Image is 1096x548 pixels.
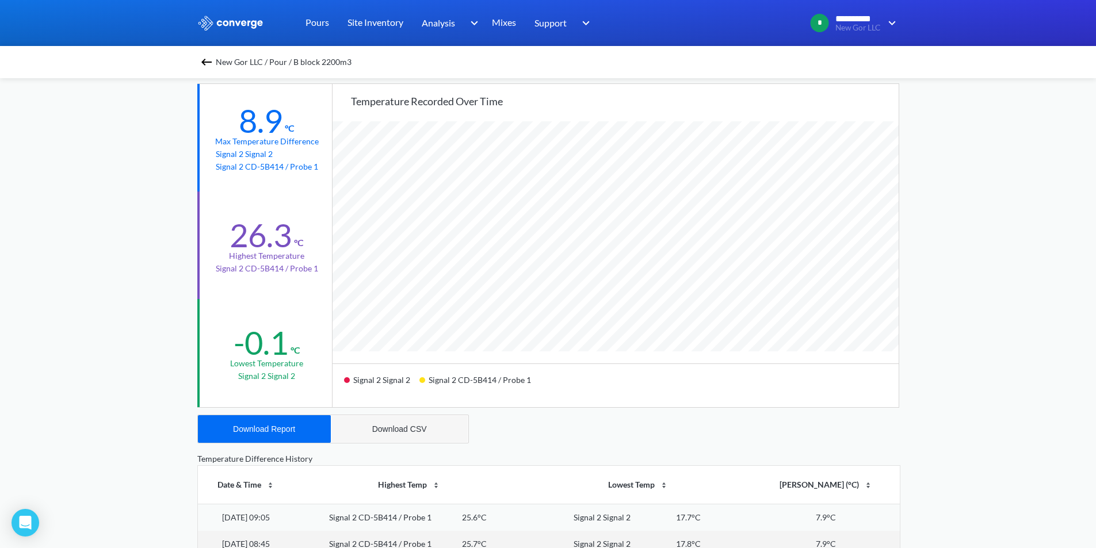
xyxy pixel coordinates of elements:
[372,424,427,434] div: Download CSV
[216,160,318,173] p: Signal 2 CD-5B414 / Probe 1
[230,357,303,370] div: Lowest temperature
[216,54,352,70] span: New Gor LLC / Pour / B block 2200m3
[881,16,899,30] img: downArrow.svg
[200,55,213,69] img: backspace.svg
[462,511,487,524] div: 25.6°C
[198,415,331,443] button: Download Report
[295,466,524,504] th: Highest Temp
[864,481,873,490] img: sort-icon.svg
[524,466,753,504] th: Lowest Temp
[329,511,431,524] div: Signal 2 CD-5B414 / Probe 1
[197,16,264,30] img: logo_ewhite.svg
[419,371,540,398] div: Signal 2 CD-5B414 / Probe 1
[233,424,295,434] div: Download Report
[230,216,292,255] div: 26.3
[216,262,318,275] p: Signal 2 CD-5B414 / Probe 1
[431,481,441,490] img: sort-icon.svg
[676,511,701,524] div: 17.7°C
[239,101,282,140] div: 8.9
[238,370,295,382] p: Signal 2 Signal 2
[229,250,304,262] div: Highest temperature
[234,323,288,362] div: -0.1
[659,481,669,490] img: sort-icon.svg
[835,24,881,32] span: New Gor LLC
[12,509,39,536] div: Open Intercom Messenger
[534,16,567,30] span: Support
[422,16,455,30] span: Analysis
[351,93,899,109] div: Temperature recorded over time
[753,466,899,504] th: [PERSON_NAME] (°C)
[215,135,319,148] div: Max temperature difference
[463,16,481,30] img: downArrow.svg
[198,504,295,530] td: [DATE] 09:05
[266,481,275,490] img: sort-icon.svg
[574,511,631,524] div: Signal 2 Signal 2
[216,148,318,160] p: Signal 2 Signal 2
[198,466,295,504] th: Date & Time
[344,371,419,398] div: Signal 2 Signal 2
[331,415,468,443] button: Download CSV
[753,504,899,530] td: 7.9°C
[197,453,899,465] div: Temperature Difference History
[575,16,593,30] img: downArrow.svg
